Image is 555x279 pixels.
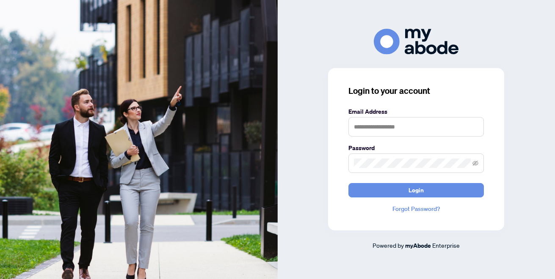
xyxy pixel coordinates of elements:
[348,143,484,153] label: Password
[348,85,484,97] h3: Login to your account
[373,241,404,249] span: Powered by
[405,241,431,250] a: myAbode
[472,160,478,166] span: eye-invisible
[348,183,484,197] button: Login
[432,241,460,249] span: Enterprise
[348,107,484,116] label: Email Address
[348,204,484,213] a: Forgot Password?
[374,29,458,55] img: ma-logo
[409,183,424,197] span: Login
